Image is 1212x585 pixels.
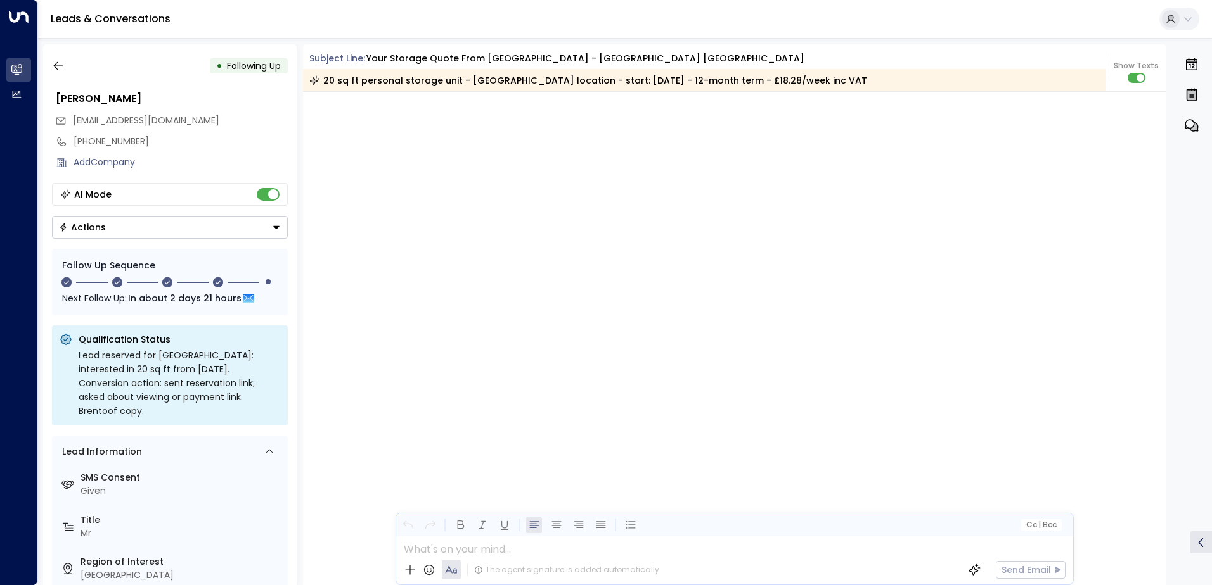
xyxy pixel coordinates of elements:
button: Actions [52,216,288,239]
label: Region of Interest [81,555,283,569]
label: SMS Consent [81,471,283,484]
div: Follow Up Sequence [62,259,278,272]
div: [PHONE_NUMBER] [74,135,288,148]
div: Next Follow Up: [62,291,278,305]
label: Title [81,513,283,527]
div: Your storage quote from [GEOGRAPHIC_DATA] - [GEOGRAPHIC_DATA] [GEOGRAPHIC_DATA] [366,52,804,65]
span: [EMAIL_ADDRESS][DOMAIN_NAME] [73,114,219,127]
button: Cc|Bcc [1021,519,1061,531]
span: Subject Line: [309,52,365,65]
div: [GEOGRAPHIC_DATA] [81,569,283,582]
div: Actions [59,222,106,233]
div: Given [81,484,283,498]
div: AddCompany [74,156,288,169]
span: In about 2 days 21 hours [128,291,242,305]
div: Lead reserved for [GEOGRAPHIC_DATA]: interested in 20 sq ft from [DATE]. Conversion action: sent ... [79,348,280,418]
div: • [216,54,222,77]
span: Show Texts [1114,60,1159,72]
button: Undo [400,517,416,533]
span: Cc Bcc [1026,520,1056,529]
span: Following Up [227,60,281,72]
p: Qualification Status [79,333,280,346]
div: AI Mode [74,188,112,201]
a: Leads & Conversations [51,11,171,26]
div: The agent signature is added automatically [474,564,659,576]
div: Mr [81,527,283,540]
div: 20 sq ft personal storage unit - [GEOGRAPHIC_DATA] location - start: [DATE] - 12-month term - £18... [309,74,867,87]
span: london.mb80@gmail.com [73,114,219,127]
div: [PERSON_NAME] [56,91,288,106]
span: | [1038,520,1041,529]
div: Lead Information [58,445,142,458]
button: Redo [422,517,438,533]
div: Button group with a nested menu [52,216,288,239]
